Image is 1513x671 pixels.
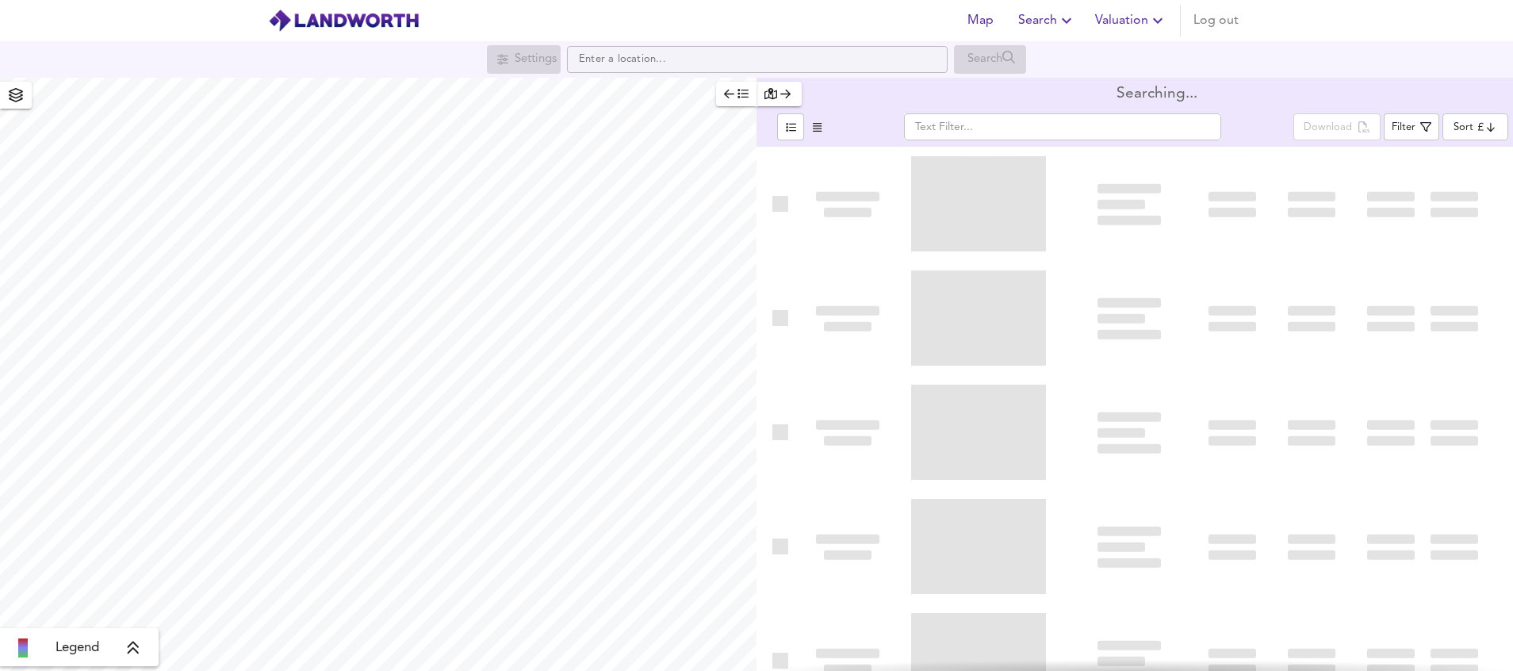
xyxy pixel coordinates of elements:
[1095,10,1167,32] span: Valuation
[268,9,419,33] img: logo
[1384,113,1439,140] button: Filter
[1117,86,1197,102] div: Searching...
[904,113,1221,140] input: Text Filter...
[1193,10,1239,32] span: Log out
[567,46,948,73] input: Enter a location...
[1187,5,1245,36] button: Log out
[56,638,99,658] span: Legend
[1012,5,1082,36] button: Search
[487,45,561,74] div: Search for a location first or explore the map
[1454,120,1473,135] div: Sort
[1089,5,1174,36] button: Valuation
[1392,119,1415,137] div: Filter
[961,10,999,32] span: Map
[955,5,1005,36] button: Map
[1293,113,1380,140] div: split button
[1018,10,1076,32] span: Search
[1442,113,1508,140] div: Sort
[954,45,1026,74] div: Search for a location first or explore the map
